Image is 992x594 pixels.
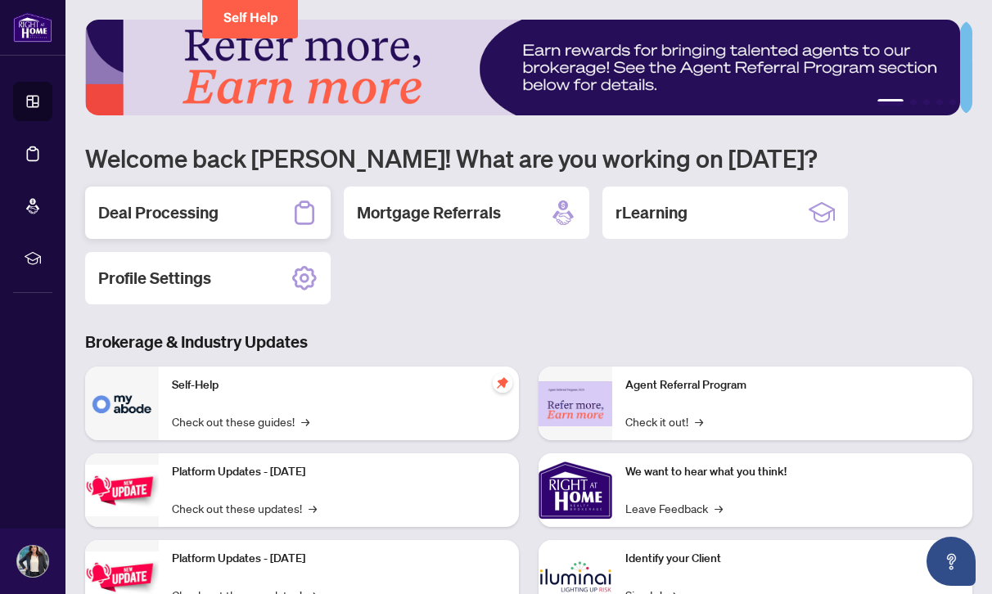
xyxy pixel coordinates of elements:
[17,546,48,577] img: Profile Icon
[949,99,956,106] button: 5
[172,412,309,430] a: Check out these guides!→
[85,465,159,516] img: Platform Updates - July 21, 2025
[539,453,612,527] img: We want to hear what you think!
[357,201,501,224] h2: Mortgage Referrals
[85,331,972,353] h3: Brokerage & Industry Updates
[309,499,317,517] span: →
[85,20,960,115] img: Slide 0
[695,412,703,430] span: →
[615,201,688,224] h2: rLearning
[923,99,930,106] button: 3
[539,381,612,426] img: Agent Referral Program
[172,550,506,568] p: Platform Updates - [DATE]
[910,99,917,106] button: 2
[98,201,219,224] h2: Deal Processing
[223,10,278,25] span: Self Help
[85,367,159,440] img: Self-Help
[927,537,976,586] button: Open asap
[301,412,309,430] span: →
[85,142,972,173] h1: Welcome back [PERSON_NAME]! What are you working on [DATE]?
[715,499,723,517] span: →
[493,373,512,393] span: pushpin
[13,12,52,43] img: logo
[98,267,211,290] h2: Profile Settings
[172,376,506,394] p: Self-Help
[172,463,506,481] p: Platform Updates - [DATE]
[172,499,317,517] a: Check out these updates!→
[625,550,959,568] p: Identify your Client
[625,499,723,517] a: Leave Feedback→
[877,99,904,106] button: 1
[625,463,959,481] p: We want to hear what you think!
[936,99,943,106] button: 4
[625,412,703,430] a: Check it out!→
[625,376,959,394] p: Agent Referral Program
